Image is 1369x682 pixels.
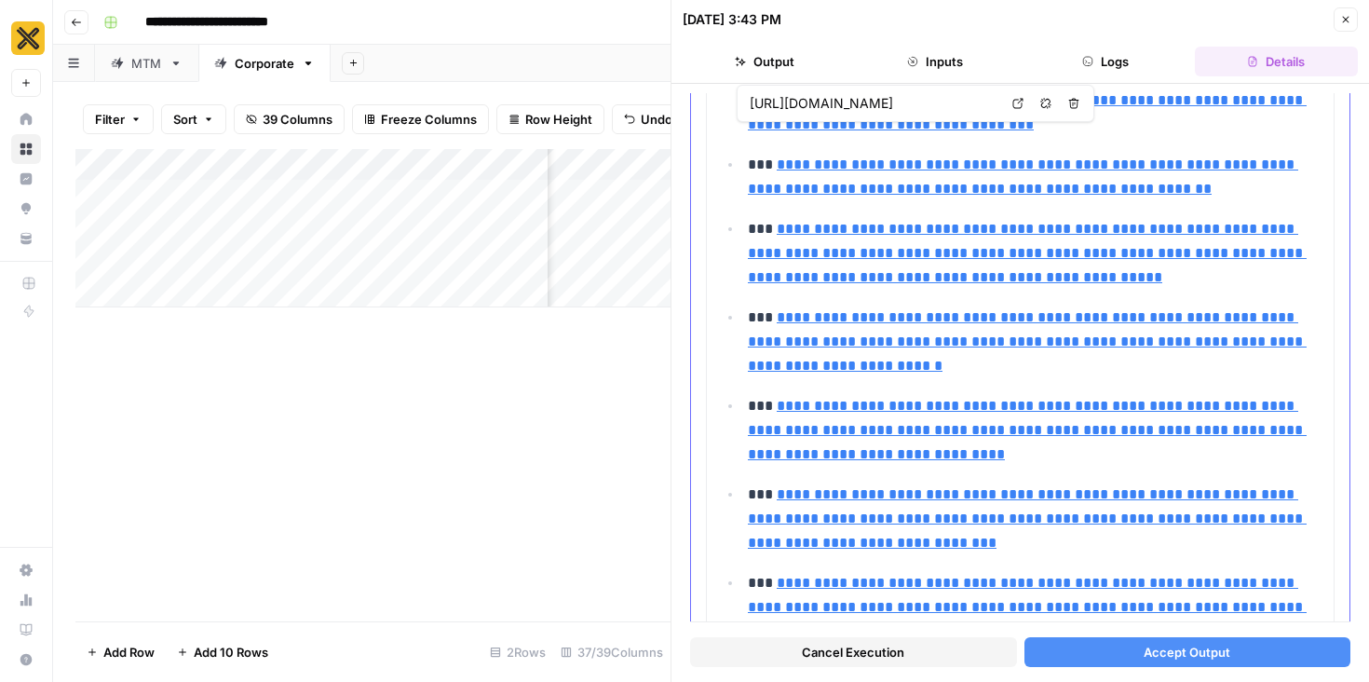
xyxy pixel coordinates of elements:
[482,637,553,667] div: 2 Rows
[553,637,671,667] div: 37/39 Columns
[1024,637,1351,667] button: Accept Output
[11,555,41,585] a: Settings
[11,104,41,134] a: Home
[11,164,41,194] a: Insights
[11,615,41,645] a: Learning Hub
[11,645,41,675] button: Help + Support
[11,224,41,253] a: Your Data
[235,54,294,73] div: Corporate
[11,21,45,55] img: CookUnity Logo
[690,637,1017,667] button: Cancel Execution
[11,134,41,164] a: Browse
[683,10,781,29] div: [DATE] 3:43 PM
[83,104,154,134] button: Filter
[75,637,166,667] button: Add Row
[95,45,198,82] a: MTM
[853,47,1016,76] button: Inputs
[612,104,684,134] button: Undo
[802,643,904,662] span: Cancel Execution
[166,637,279,667] button: Add 10 Rows
[173,110,197,129] span: Sort
[525,110,592,129] span: Row Height
[381,110,477,129] span: Freeze Columns
[352,104,489,134] button: Freeze Columns
[194,643,268,662] span: Add 10 Rows
[1195,47,1358,76] button: Details
[263,110,332,129] span: 39 Columns
[11,15,41,61] button: Workspace: CookUnity
[641,110,672,129] span: Undo
[1144,643,1230,662] span: Accept Output
[234,104,345,134] button: 39 Columns
[1024,47,1187,76] button: Logs
[161,104,226,134] button: Sort
[11,585,41,615] a: Usage
[198,45,331,82] a: Corporate
[131,54,162,73] div: MTM
[11,194,41,224] a: Opportunities
[103,643,155,662] span: Add Row
[95,110,125,129] span: Filter
[683,47,846,76] button: Output
[496,104,604,134] button: Row Height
